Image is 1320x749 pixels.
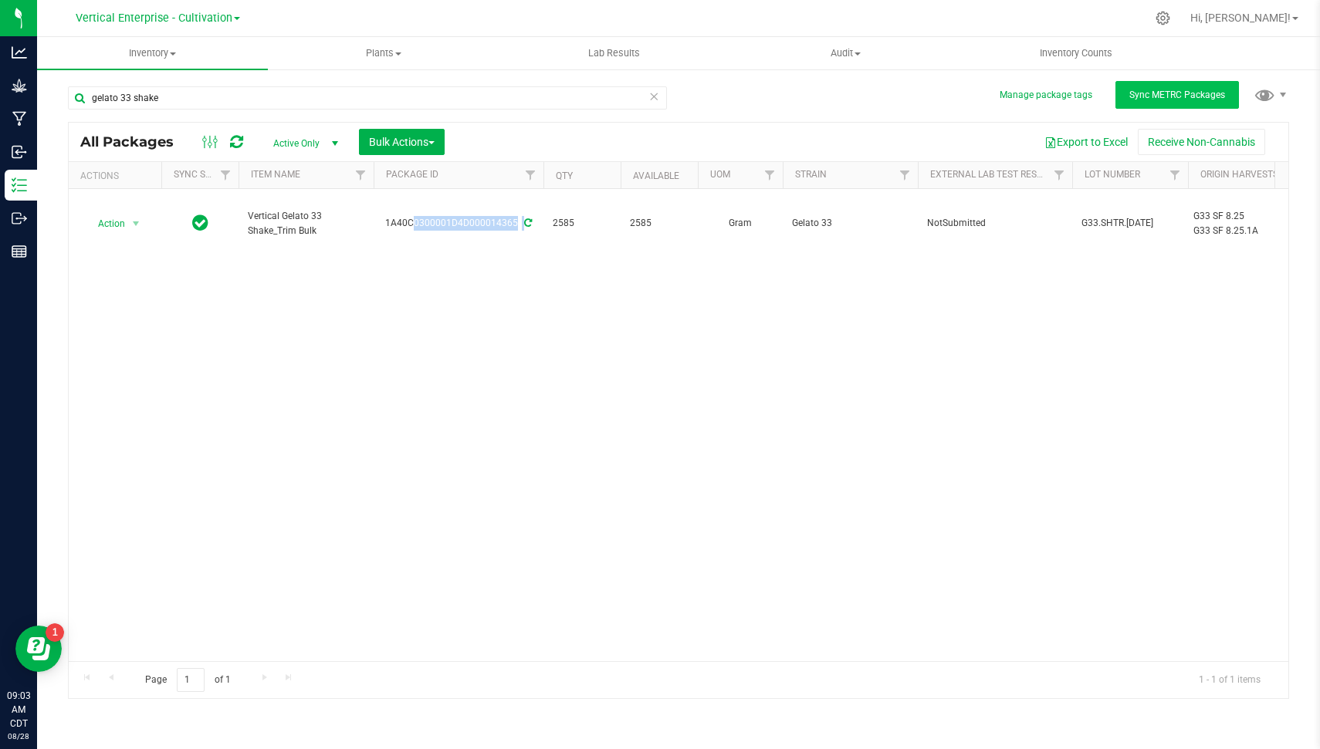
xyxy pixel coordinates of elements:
[68,86,667,110] input: Search Package ID, Item Name, SKU, Lot or Part Number...
[707,216,773,231] span: Gram
[630,216,689,231] span: 2585
[1115,81,1239,109] button: Sync METRC Packages
[12,211,27,226] inline-svg: Outbound
[648,86,659,106] span: Clear
[930,169,1051,180] a: External Lab Test Result
[1190,12,1291,24] span: Hi, [PERSON_NAME]!
[127,213,146,234] span: select
[174,169,233,180] a: Sync Status
[7,730,30,742] p: 08/28
[729,37,960,69] a: Audit
[710,169,730,180] a: UOM
[7,689,30,730] p: 09:03 AM CDT
[633,170,679,181] a: Available
[1000,89,1092,102] button: Manage package tags
[892,162,918,188] a: Filter
[37,37,268,69] a: Inventory
[348,162,374,188] a: Filter
[522,218,532,228] span: Sync from Compliance System
[80,170,155,181] div: Actions
[1085,169,1140,180] a: Lot Number
[792,216,909,231] span: Gelato 33
[12,244,27,259] inline-svg: Reports
[1047,162,1072,188] a: Filter
[1081,216,1179,231] span: G33.SHTR.[DATE]
[556,170,573,181] a: Qty
[359,129,445,155] button: Bulk Actions
[132,668,243,692] span: Page of 1
[1019,46,1133,60] span: Inventory Counts
[371,216,546,231] div: 1A40C0300001D4D000014365
[1186,668,1273,691] span: 1 - 1 of 1 items
[248,209,364,238] span: Vertical Gelato 33 Shake_Trim Bulk
[1153,11,1173,25] div: Manage settings
[76,12,232,25] span: Vertical Enterprise - Cultivation
[177,668,205,692] input: 1
[268,37,499,69] a: Plants
[1034,129,1138,155] button: Export to Excel
[269,46,498,60] span: Plants
[757,162,783,188] a: Filter
[369,136,435,148] span: Bulk Actions
[37,46,268,60] span: Inventory
[12,177,27,193] inline-svg: Inventory
[84,213,126,234] span: Action
[386,169,438,180] a: Package ID
[1200,169,1278,180] a: Origin Harvests
[927,216,1063,231] span: NotSubmitted
[251,169,300,180] a: Item Name
[12,144,27,160] inline-svg: Inbound
[12,78,27,93] inline-svg: Grow
[499,37,729,69] a: Lab Results
[213,162,239,188] a: Filter
[12,45,27,60] inline-svg: Analytics
[1129,89,1225,100] span: Sync METRC Packages
[518,162,543,188] a: Filter
[192,212,208,234] span: In Sync
[46,623,64,642] iframe: Resource center unread badge
[795,169,827,180] a: Strain
[15,626,62,672] iframe: Resource center
[1163,162,1188,188] a: Filter
[730,46,960,60] span: Audit
[961,37,1192,69] a: Inventory Counts
[567,46,661,60] span: Lab Results
[12,111,27,127] inline-svg: Manufacturing
[1138,129,1265,155] button: Receive Non-Cannabis
[80,133,189,150] span: All Packages
[553,216,611,231] span: 2585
